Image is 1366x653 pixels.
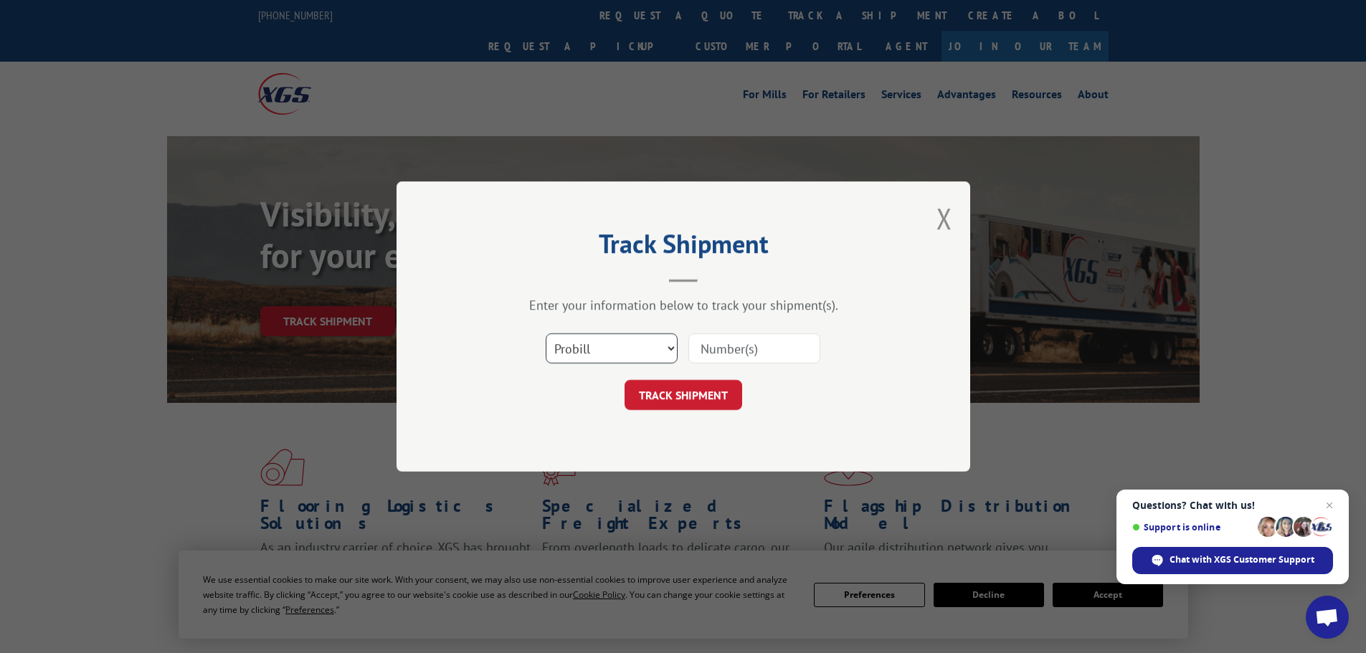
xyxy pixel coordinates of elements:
[1170,553,1314,566] span: Chat with XGS Customer Support
[1132,547,1333,574] div: Chat with XGS Customer Support
[468,297,898,313] div: Enter your information below to track your shipment(s).
[1132,500,1333,511] span: Questions? Chat with us!
[688,333,820,363] input: Number(s)
[1321,497,1338,514] span: Close chat
[1132,522,1253,533] span: Support is online
[1306,596,1349,639] div: Open chat
[936,199,952,237] button: Close modal
[625,380,742,410] button: TRACK SHIPMENT
[468,234,898,261] h2: Track Shipment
